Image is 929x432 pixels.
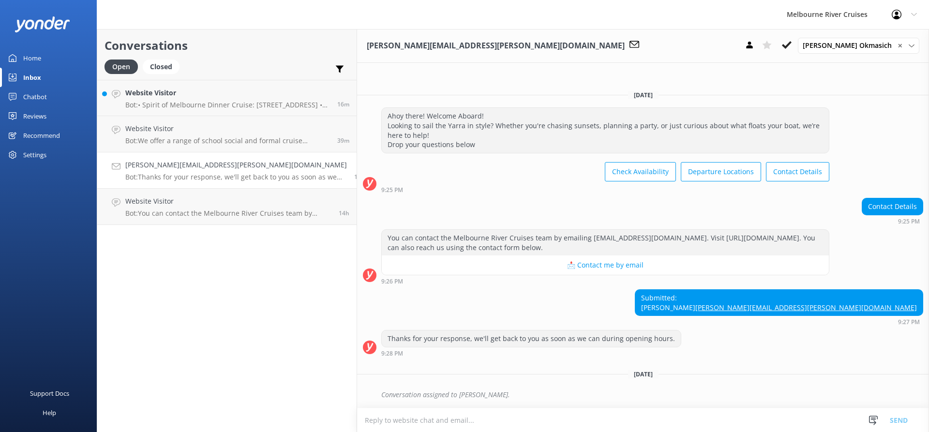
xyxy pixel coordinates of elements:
div: Ahoy there! Welcome Aboard! Looking to sail the Yarra in style? Whether you're chasing sunsets, p... [382,108,829,152]
a: Open [105,61,143,72]
p: Bot: You can contact the Melbourne River Cruises team by emailing [EMAIL_ADDRESS][DOMAIN_NAME]. V... [125,209,331,218]
div: Reviews [23,106,46,126]
div: Aug 28 2025 09:27pm (UTC +10:00) Australia/Sydney [635,318,923,325]
a: [PERSON_NAME][EMAIL_ADDRESS][PERSON_NAME][DOMAIN_NAME] [695,303,917,312]
div: Conversation assigned to [PERSON_NAME]. [381,387,923,403]
p: Bot: • Spirit of Melbourne Dinner Cruise: [STREET_ADDRESS] • Day Cruises & Functions: [STREET_ADD... [125,101,330,109]
button: Check Availability [605,162,676,181]
strong: 9:28 PM [381,351,403,357]
span: Aug 28 2025 09:27pm (UTC +10:00) Australia/Sydney [354,173,365,181]
div: You can contact the Melbourne River Cruises team by emailing [EMAIL_ADDRESS][DOMAIN_NAME]. Visit ... [382,230,829,255]
span: [DATE] [628,91,659,99]
a: Website VisitorBot:We offer a range of school social and formal cruise options, including private... [97,116,357,152]
div: Settings [23,145,46,164]
div: Recommend [23,126,60,145]
p: Bot: Thanks for your response, we'll get back to you as soon as we can during opening hours. [125,173,347,181]
h2: Conversations [105,36,349,55]
a: Website VisitorBot:• Spirit of Melbourne Dinner Cruise: [STREET_ADDRESS] • Day Cruises & Function... [97,80,357,116]
a: Website VisitorBot:You can contact the Melbourne River Cruises team by emailing [EMAIL_ADDRESS][D... [97,189,357,225]
p: Bot: We offer a range of school social and formal cruise options, including private scenic sights... [125,136,330,145]
div: Help [43,403,56,422]
img: yonder-white-logo.png [15,16,70,32]
h4: Website Visitor [125,88,330,98]
div: Contact Details [862,198,923,215]
span: [PERSON_NAME] Okmasich [803,40,898,51]
h3: [PERSON_NAME][EMAIL_ADDRESS][PERSON_NAME][DOMAIN_NAME] [367,40,625,52]
div: Inbox [23,68,41,87]
button: 📩 Contact me by email [382,255,829,275]
a: [PERSON_NAME][EMAIL_ADDRESS][PERSON_NAME][DOMAIN_NAME]Bot:Thanks for your response, we'll get bac... [97,152,357,189]
div: Aug 28 2025 09:25pm (UTC +10:00) Australia/Sydney [862,218,923,224]
div: Support Docs [30,384,69,403]
div: Home [23,48,41,68]
button: Contact Details [766,162,829,181]
strong: 9:25 PM [898,219,920,224]
div: Aug 28 2025 09:28pm (UTC +10:00) Australia/Sydney [381,350,681,357]
a: Closed [143,61,184,72]
span: Aug 29 2025 09:55am (UTC +10:00) Australia/Sydney [337,136,349,145]
div: Aug 28 2025 09:25pm (UTC +10:00) Australia/Sydney [381,186,829,193]
div: 2025-08-28T23:19:21.815 [363,387,923,403]
strong: 9:26 PM [381,279,403,284]
span: [DATE] [628,370,659,378]
span: Aug 28 2025 07:45pm (UTC +10:00) Australia/Sydney [339,209,349,217]
span: ✕ [898,41,902,50]
strong: 9:25 PM [381,187,403,193]
div: Assign User [798,38,919,53]
div: Open [105,60,138,74]
div: Submitted: [PERSON_NAME] [635,290,923,315]
div: Chatbot [23,87,47,106]
div: Closed [143,60,180,74]
div: Aug 28 2025 09:26pm (UTC +10:00) Australia/Sydney [381,278,829,284]
button: Departure Locations [681,162,761,181]
div: Thanks for your response, we'll get back to you as soon as we can during opening hours. [382,330,681,347]
h4: Website Visitor [125,123,330,134]
h4: Website Visitor [125,196,331,207]
h4: [PERSON_NAME][EMAIL_ADDRESS][PERSON_NAME][DOMAIN_NAME] [125,160,347,170]
span: Aug 29 2025 10:18am (UTC +10:00) Australia/Sydney [337,100,349,108]
strong: 9:27 PM [898,319,920,325]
